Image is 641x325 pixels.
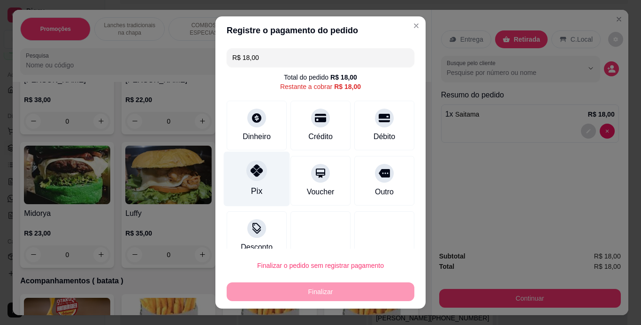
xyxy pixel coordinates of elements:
div: R$ 18,00 [330,73,357,82]
div: Pix [251,185,262,197]
div: Total do pedido [284,73,357,82]
div: Restante a cobrar [280,82,361,91]
div: Débito [374,131,395,142]
input: Ex.: hambúrguer de cordeiro [232,48,409,67]
button: Close [409,18,424,33]
div: Desconto [241,242,273,253]
div: Outro [375,186,394,198]
header: Registre o pagamento do pedido [215,16,426,44]
button: Finalizar o pedido sem registrar pagamento [227,256,414,275]
div: R$ 18,00 [334,82,361,91]
div: Dinheiro [243,131,271,142]
div: Voucher [307,186,335,198]
div: Crédito [308,131,333,142]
